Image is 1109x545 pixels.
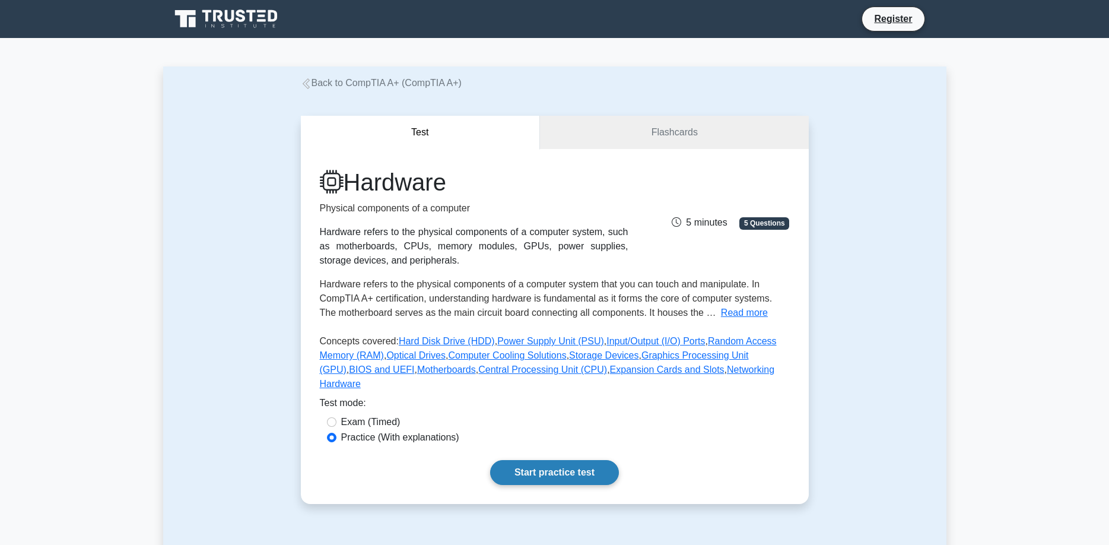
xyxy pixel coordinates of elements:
[320,201,628,216] p: Physical components of a computer
[349,365,414,375] a: BIOS and UEFI
[448,350,566,360] a: Computer Cooling Solutions
[490,460,619,485] a: Start practice test
[721,306,768,320] button: Read more
[867,11,919,26] a: Register
[569,350,638,360] a: Storage Devices
[610,365,724,375] a: Expansion Cards and Slots
[301,78,462,88] a: Back to CompTIA A+ (CompTIA A+)
[320,334,790,396] p: Concepts covered: , , , , , , , , , , , ,
[320,168,628,197] h1: Hardware
[399,336,495,346] a: Hard Disk Drive (HDD)
[341,430,459,445] label: Practice (With explanations)
[320,396,790,415] div: Test mode:
[672,217,727,227] span: 5 minutes
[386,350,446,360] a: Optical Drives
[320,225,628,268] div: Hardware refers to the physical components of a computer system, such as motherboards, CPUs, memo...
[341,415,401,429] label: Exam (Timed)
[301,116,541,150] button: Test
[497,336,604,346] a: Power Supply Unit (PSU)
[739,217,789,229] span: 5 Questions
[320,350,749,375] a: Graphics Processing Unit (GPU)
[320,279,773,318] span: Hardware refers to the physical components of a computer system that you can touch and manipulate...
[606,336,705,346] a: Input/Output (I/O) Ports
[540,116,808,150] a: Flashcards
[478,365,607,375] a: Central Processing Unit (CPU)
[417,365,476,375] a: Motherboards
